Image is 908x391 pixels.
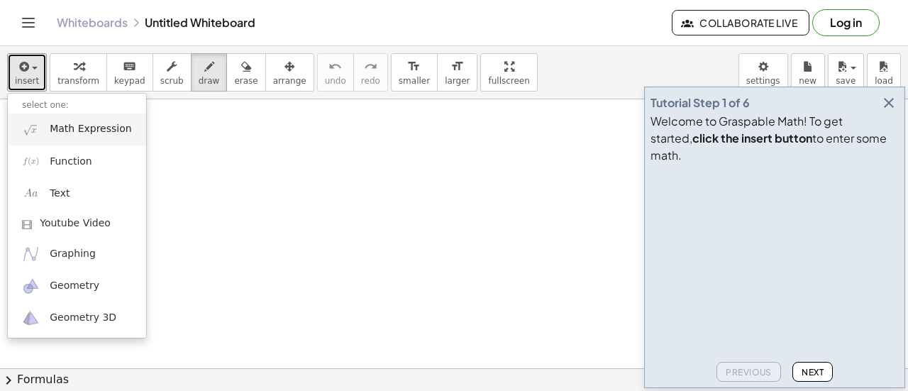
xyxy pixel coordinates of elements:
[325,76,346,86] span: undo
[50,247,96,261] span: Graphing
[353,53,388,92] button: redoredo
[226,53,265,92] button: erase
[50,279,99,293] span: Geometry
[7,53,47,92] button: insert
[50,187,70,201] span: Text
[22,309,40,327] img: ggb-3d.svg
[160,76,184,86] span: scrub
[692,131,812,145] b: click the insert button
[50,155,92,169] span: Function
[8,97,146,114] li: select one:
[8,238,146,270] a: Graphing
[399,76,430,86] span: smaller
[199,76,220,86] span: draw
[50,311,116,325] span: Geometry 3D
[792,362,833,382] button: Next
[328,58,342,75] i: undo
[40,216,111,231] span: Youtube Video
[738,53,788,92] button: settings
[650,94,750,111] div: Tutorial Step 1 of 6
[15,76,39,86] span: insert
[875,76,893,86] span: load
[8,145,146,177] a: Function
[265,53,314,92] button: arrange
[106,53,153,92] button: keyboardkeypad
[8,114,146,145] a: Math Expression
[317,53,354,92] button: undoundo
[650,113,899,164] div: Welcome to Graspable Math! To get started, to enter some math.
[445,76,470,86] span: larger
[234,76,258,86] span: erase
[50,53,107,92] button: transform
[812,9,880,36] button: Log in
[391,53,438,92] button: format_sizesmaller
[22,245,40,263] img: ggb-graphing.svg
[191,53,228,92] button: draw
[684,16,797,29] span: Collaborate Live
[828,53,864,92] button: save
[407,58,421,75] i: format_size
[480,53,537,92] button: fullscreen
[8,302,146,334] a: Geometry 3D
[802,367,824,378] span: Next
[57,76,99,86] span: transform
[364,58,377,75] i: redo
[123,58,136,75] i: keyboard
[450,58,464,75] i: format_size
[273,76,306,86] span: arrange
[437,53,477,92] button: format_sizelarger
[22,153,40,170] img: f_x.png
[8,270,146,302] a: Geometry
[746,76,780,86] span: settings
[50,122,131,136] span: Math Expression
[153,53,192,92] button: scrub
[836,76,856,86] span: save
[22,121,40,138] img: sqrt_x.png
[57,16,128,30] a: Whiteboards
[672,10,809,35] button: Collaborate Live
[114,76,145,86] span: keypad
[17,11,40,34] button: Toggle navigation
[867,53,901,92] button: load
[8,177,146,209] a: Text
[8,209,146,238] a: Youtube Video
[799,76,816,86] span: new
[488,76,529,86] span: fullscreen
[361,76,380,86] span: redo
[791,53,825,92] button: new
[22,277,40,295] img: ggb-geometry.svg
[22,185,40,202] img: Aa.png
